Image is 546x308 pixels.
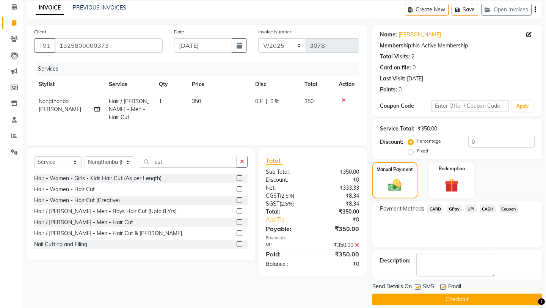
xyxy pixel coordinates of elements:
[312,208,365,216] div: ₹350.00
[380,42,535,50] div: No Active Membership
[266,157,283,165] span: Total
[266,192,280,199] span: CGST
[312,192,365,200] div: ₹8.34
[255,97,263,105] span: 0 F
[413,64,416,72] div: 0
[73,4,126,11] a: PREVIOUS INVOICES
[140,156,237,168] input: Search or Scan
[312,176,365,184] div: ₹0
[34,229,182,237] div: Hair / [PERSON_NAME] - Men - Hair Cut & [PERSON_NAME]
[260,184,312,192] div: Net:
[34,196,120,204] div: Hair - Women - Hair Cut (Creative)
[380,138,403,146] div: Discount:
[380,42,413,50] div: Membership:
[154,76,188,93] th: Qty
[512,101,533,112] button: Apply
[321,216,365,224] div: ₹0
[446,204,462,213] span: GPay
[312,168,365,176] div: ₹350.00
[372,294,542,305] button: Checkout
[34,185,95,193] div: Hair - Women - Hair Cut
[380,86,397,94] div: Points:
[34,28,46,35] label: Client
[281,193,293,199] span: 2.5%
[465,204,477,213] span: UPI
[36,1,64,15] a: INVOICE
[480,204,496,213] span: CASH
[260,216,321,224] a: Add Tip
[39,98,81,113] span: Nongthonba [PERSON_NAME]
[260,176,312,184] div: Discount:
[34,218,133,226] div: Hair / [PERSON_NAME] - Men - Hair Cut
[260,241,312,249] div: UPI
[452,4,478,16] button: Save
[334,76,359,93] th: Action
[399,86,402,94] div: 0
[372,283,412,292] span: Send Details On
[439,165,465,172] label: Redemption
[260,260,312,268] div: Balance :
[380,64,411,72] div: Card on file:
[109,98,149,121] span: Hair / [PERSON_NAME] - Men - Hair Cut
[300,76,334,93] th: Total
[55,38,163,53] input: Search by Name/Mobile/Email/Code
[281,201,292,207] span: 2.5%
[312,224,365,233] div: ₹350.00
[266,235,359,241] div: Payments
[34,76,104,93] th: Stylist
[312,260,365,268] div: ₹0
[380,257,410,265] div: Description:
[312,250,365,259] div: ₹350.00
[312,200,365,208] div: ₹8.34
[377,166,413,173] label: Manual Payment
[380,205,424,213] span: Payment Methods
[34,240,87,248] div: Nail Cutting and Filing
[481,4,532,16] button: Open Invoices
[411,53,414,61] div: 2
[405,4,449,16] button: Create New
[260,224,312,233] div: Payable:
[266,200,279,207] span: SGST
[431,100,509,112] input: Enter Offer / Coupon Code
[34,207,177,215] div: Hair / [PERSON_NAME] - Men - Boys Hair Cut (Upto 8 Yrs)
[440,177,463,194] img: _gift.svg
[304,98,314,105] span: 350
[399,31,441,39] a: [PERSON_NAME]
[448,283,461,292] span: Email
[266,97,267,105] span: |
[260,168,312,176] div: Sub Total:
[380,31,397,39] div: Name:
[270,97,279,105] span: 0 %
[423,283,434,292] span: SMS
[260,250,312,259] div: Paid:
[312,184,365,192] div: ₹333.33
[380,102,431,110] div: Coupon Code
[187,76,250,93] th: Price
[312,241,365,249] div: ₹350.00
[35,62,365,76] div: Services
[499,204,518,213] span: Coupon
[251,76,300,93] th: Disc
[159,98,162,105] span: 1
[34,174,162,182] div: Hair - Women - Girls - Kids Hair Cut (As per Length)
[417,138,441,145] label: Percentage
[417,125,437,133] div: ₹350.00
[427,204,444,213] span: CARD
[417,148,428,154] label: Fixed
[192,98,201,105] span: 350
[104,76,154,93] th: Service
[174,28,184,35] label: Date
[260,200,312,208] div: ( )
[407,75,423,83] div: [DATE]
[260,208,312,216] div: Total:
[384,178,406,193] img: _cash.svg
[258,28,291,35] label: Invoice Number
[34,38,55,53] button: +91
[380,75,405,83] div: Last Visit:
[380,53,410,61] div: Total Visits:
[380,125,414,133] div: Service Total:
[260,192,312,200] div: ( )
